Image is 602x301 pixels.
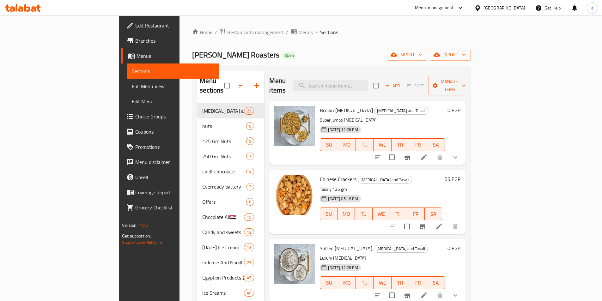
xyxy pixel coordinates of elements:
span: Salted [MEDICAL_DATA] [320,244,372,253]
span: Edit Restaurant [135,22,214,29]
span: [DATE] 12:26 PM [325,265,361,271]
img: Salted white pulp [274,244,315,284]
span: Edit Menu [132,98,214,105]
span: Sections [132,67,214,75]
span: SA [430,278,442,287]
span: Egyption Products 🇪🇬 [202,274,244,281]
div: items [246,153,254,160]
button: delete [433,150,448,165]
span: WE [376,278,389,287]
span: [DATE] 12:26 PM [325,127,361,133]
button: export [430,49,471,61]
span: Get support on: [122,232,151,240]
span: MO [341,140,353,149]
span: SA [430,140,442,149]
span: export [435,51,465,59]
span: [MEDICAL_DATA] and Tasali [374,245,428,252]
span: Select to update [400,220,414,233]
h6: 0 EGP [447,244,460,253]
div: 250 Gm Nuts7 [197,149,264,164]
span: Manage items [433,78,465,93]
div: items [244,259,254,266]
a: Choice Groups [121,109,219,124]
span: 9 [246,138,254,144]
div: 250 Gm Nuts [202,153,246,160]
span: FR [410,209,422,219]
div: items [246,198,254,206]
span: Chocolate Ali🇪🇬 [202,213,244,221]
span: Menus [137,52,214,60]
span: nuts [202,122,246,130]
p: Luxury [MEDICAL_DATA] [320,254,445,262]
p: Tasaly 125 gm [320,185,442,193]
button: TU [355,208,372,220]
a: Support.OpsPlatform [122,238,162,246]
img: Brown pulp [274,106,315,146]
div: Chocolate Ali🇪🇬19 [197,209,264,225]
a: Restaurants management [220,28,283,36]
button: SA [425,208,442,220]
div: Pulp and Tasali [358,176,412,184]
span: [MEDICAL_DATA] and Tasali [374,107,428,114]
span: Menu disclaimer [135,158,214,166]
span: a [591,4,593,11]
div: items [246,137,254,145]
button: Manage items [428,76,471,95]
button: Add section [249,78,264,93]
div: Offers6 [197,194,264,209]
a: Branches [121,33,219,48]
span: Chinese Crackers [320,174,356,184]
span: WE [375,209,387,219]
div: 125 Gm Nuts [202,137,246,145]
span: 1.0.0 [138,221,148,229]
nav: breadcrumb [192,28,471,36]
div: Offers [202,198,246,206]
div: Indomie And Noodles [202,259,244,266]
button: WE [373,208,390,220]
button: Branch-specific-item [400,150,415,165]
button: FR [409,138,427,151]
a: Sections [127,63,219,79]
span: Restaurants management [227,28,283,36]
button: FR [409,276,427,289]
button: SU [320,208,337,220]
button: MO [338,138,356,151]
button: TH [392,138,409,151]
input: search [293,80,368,91]
h6: 0 EGP [447,106,460,115]
div: items [246,122,254,130]
a: Edit menu item [435,223,443,230]
button: show more [448,150,463,165]
a: Coupons [121,124,219,139]
a: Edit Menu [127,94,219,109]
a: Full Menu View [127,79,219,94]
button: sort-choices [370,150,385,165]
span: 7 [246,154,254,160]
button: SU [320,276,338,289]
span: [DATE] 05:18 PM [325,196,361,202]
div: [MEDICAL_DATA] and Tasali22 [197,103,264,118]
span: MO [340,209,352,219]
svg: Show Choices [452,292,459,299]
button: WE [374,276,391,289]
a: Edit menu item [420,292,428,299]
span: Add item [382,81,403,91]
span: 43 [244,275,254,281]
div: nuts6 [197,118,264,134]
a: Upsell [121,170,219,185]
div: Lindt chocolate [202,168,246,175]
div: Pulp and Tasali [202,107,244,115]
span: TU [358,278,371,287]
button: SA [427,276,445,289]
button: import [387,49,427,61]
button: FR [407,208,425,220]
span: Brown [MEDICAL_DATA] [320,105,373,115]
a: Edit Restaurant [121,18,219,33]
div: items [244,107,254,115]
div: items [244,274,254,281]
div: items [244,289,254,297]
span: Select to update [385,151,398,164]
div: items [244,213,254,221]
div: items [246,183,254,190]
